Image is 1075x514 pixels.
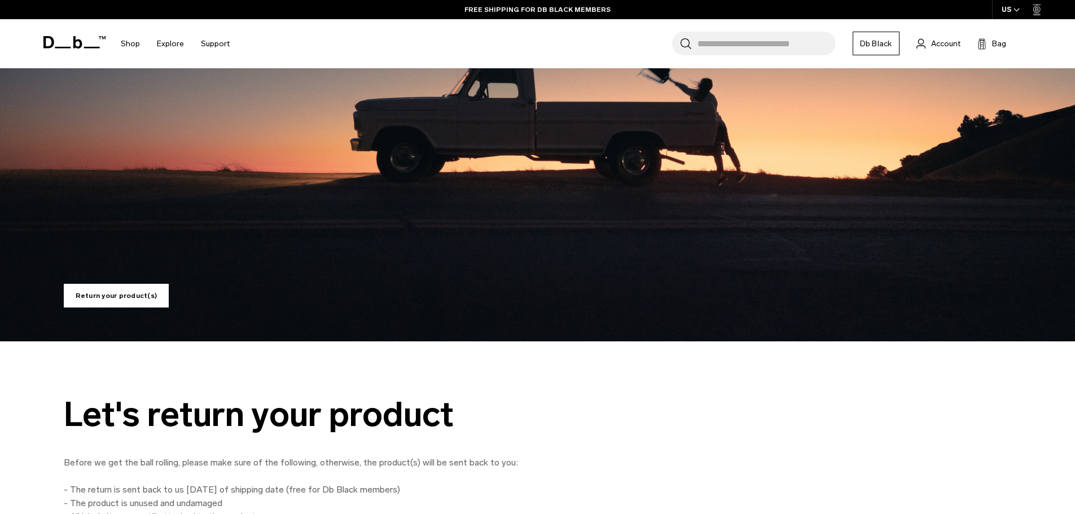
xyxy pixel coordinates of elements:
a: FREE SHIPPING FOR DB BLACK MEMBERS [464,5,611,15]
nav: Main Navigation [112,19,238,68]
a: Return your product(s) [64,284,169,307]
a: Shop [121,24,140,64]
a: Account [916,37,960,50]
a: Support [201,24,230,64]
div: Let's return your product [64,396,572,433]
span: Account [931,38,960,50]
a: Explore [157,24,184,64]
a: Db Black [853,32,900,55]
span: Bag [992,38,1006,50]
button: Bag [977,37,1006,50]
